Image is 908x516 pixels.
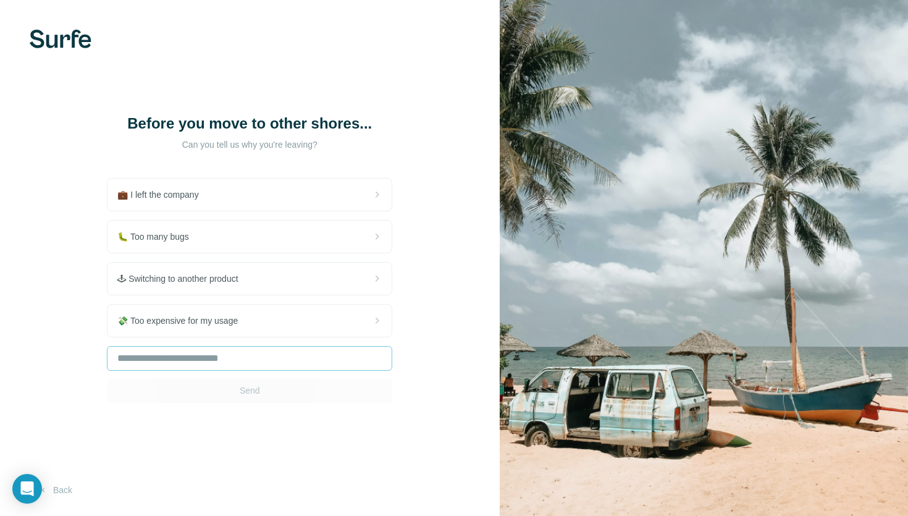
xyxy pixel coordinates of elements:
[117,315,248,327] span: 💸 Too expensive for my usage
[126,138,373,151] p: Can you tell us why you're leaving?
[30,30,91,48] img: Surfe's logo
[12,474,42,504] div: Open Intercom Messenger
[117,273,248,285] span: 🕹 Switching to another product
[117,188,208,201] span: 💼 I left the company
[30,479,81,501] button: Back
[126,114,373,133] h1: Before you move to other shores...
[117,231,199,243] span: 🐛 Too many bugs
